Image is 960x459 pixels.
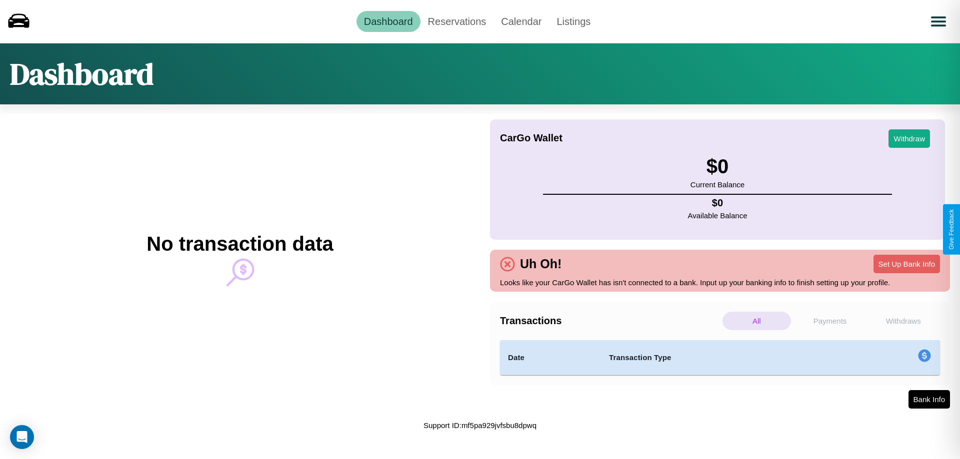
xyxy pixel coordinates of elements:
[10,425,34,449] div: Open Intercom Messenger
[796,312,864,330] p: Payments
[515,257,566,271] h4: Uh Oh!
[508,352,593,364] h4: Date
[924,7,952,35] button: Open menu
[690,178,744,191] p: Current Balance
[688,209,747,222] p: Available Balance
[948,209,955,250] div: Give Feedback
[500,315,720,327] h4: Transactions
[500,132,562,144] h4: CarGo Wallet
[356,11,420,32] a: Dashboard
[688,197,747,209] h4: $ 0
[423,419,536,432] p: Support ID: mf5pa929jvfsbu8dpwq
[609,352,836,364] h4: Transaction Type
[888,129,930,148] button: Withdraw
[908,390,950,409] button: Bank Info
[869,312,937,330] p: Withdraws
[549,11,598,32] a: Listings
[690,155,744,178] h3: $ 0
[722,312,791,330] p: All
[493,11,549,32] a: Calendar
[420,11,494,32] a: Reservations
[10,53,153,94] h1: Dashboard
[146,233,333,255] h2: No transaction data
[873,255,940,273] button: Set Up Bank Info
[500,276,940,289] p: Looks like your CarGo Wallet has isn't connected to a bank. Input up your banking info to finish ...
[500,340,940,375] table: simple table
